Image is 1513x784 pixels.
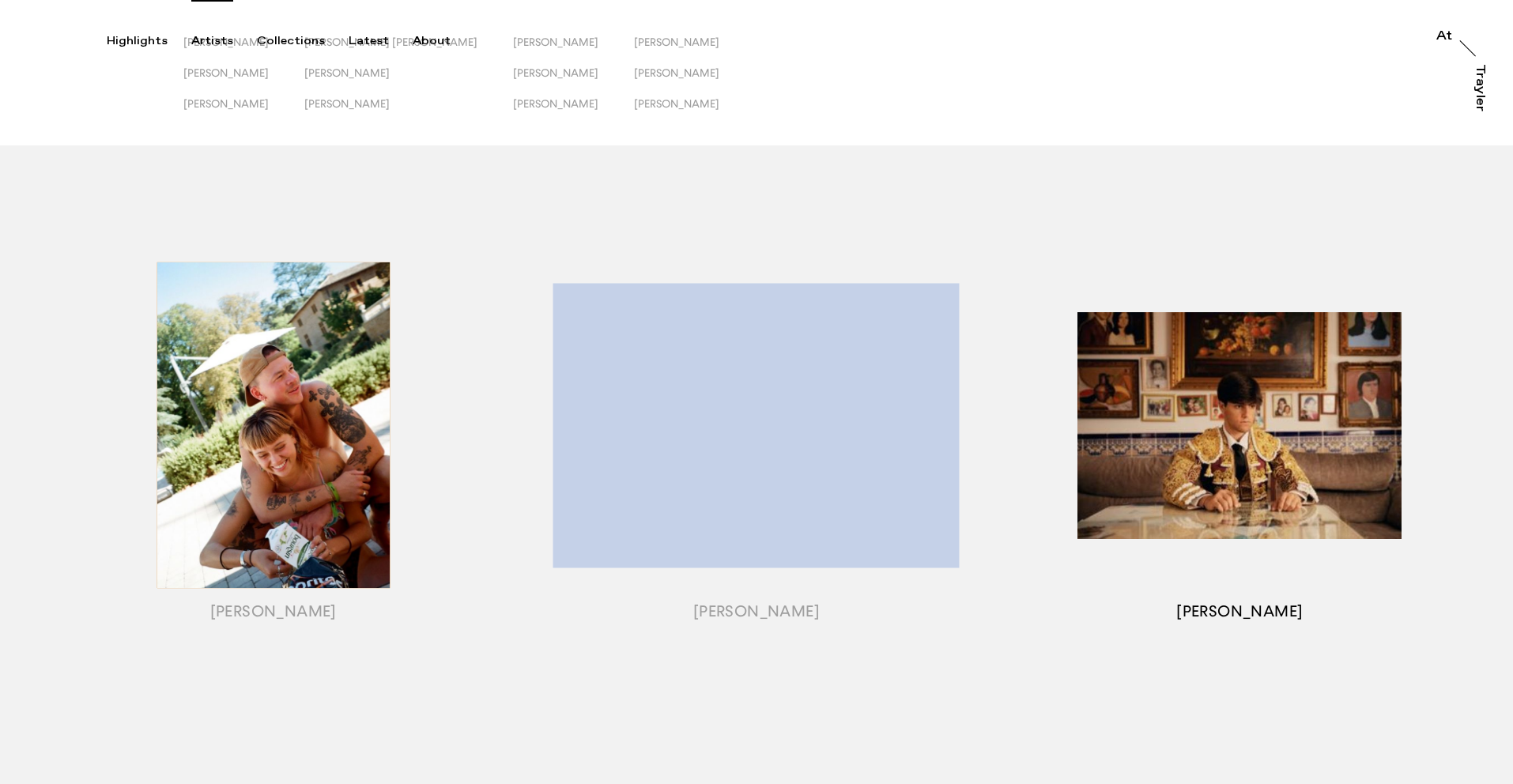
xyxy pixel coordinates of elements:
[349,34,389,48] div: Latest
[634,36,755,66] button: [PERSON_NAME]
[191,34,233,48] div: Artists
[513,66,634,97] button: [PERSON_NAME]
[634,97,719,110] span: [PERSON_NAME]
[1436,30,1452,46] a: At
[634,66,755,97] button: [PERSON_NAME]
[513,36,634,66] button: [PERSON_NAME]
[107,34,191,48] button: Highlights
[1473,64,1486,111] div: Trayler
[257,34,325,48] div: Collections
[183,36,304,66] button: [PERSON_NAME]
[304,97,513,128] button: [PERSON_NAME]
[513,97,634,128] button: [PERSON_NAME]
[183,97,304,128] button: [PERSON_NAME]
[304,36,513,66] button: [PERSON_NAME] [PERSON_NAME]
[183,66,269,79] span: [PERSON_NAME]
[634,97,755,128] button: [PERSON_NAME]
[634,66,719,79] span: [PERSON_NAME]
[304,66,390,79] span: [PERSON_NAME]
[413,34,451,48] div: About
[513,66,598,79] span: [PERSON_NAME]
[513,97,598,110] span: [PERSON_NAME]
[257,34,349,48] button: Collections
[191,34,257,48] button: Artists
[349,34,413,48] button: Latest
[183,66,304,97] button: [PERSON_NAME]
[183,97,269,110] span: [PERSON_NAME]
[107,34,168,48] div: Highlights
[413,34,474,48] button: About
[304,66,513,97] button: [PERSON_NAME]
[304,97,390,110] span: [PERSON_NAME]
[1470,64,1486,129] a: Trayler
